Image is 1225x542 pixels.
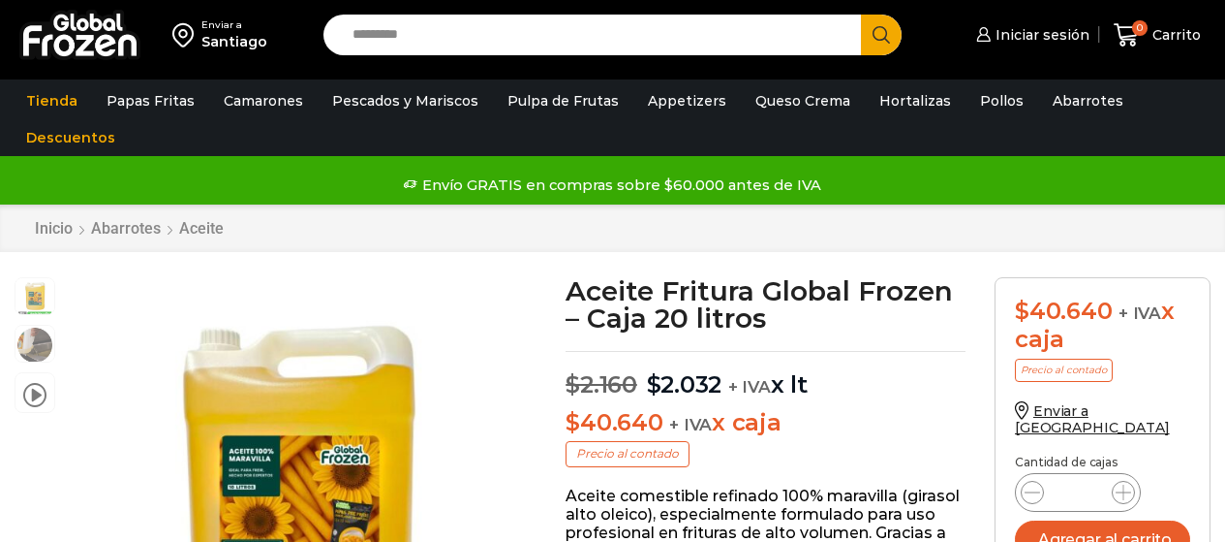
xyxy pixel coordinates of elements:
span: $ [1015,297,1029,325]
span: $ [566,408,580,436]
span: $ [566,370,580,399]
a: Pulpa de Frutas [498,82,628,119]
span: + IVA [728,377,771,397]
a: Hortalizas [870,82,961,119]
a: Abarrotes [1043,82,1133,119]
span: Carrito [1148,25,1201,45]
bdi: 2.160 [566,370,637,399]
a: Pollos [970,82,1033,119]
a: Queso Crema [746,82,860,119]
a: Tienda [16,82,87,119]
a: Camarones [214,82,313,119]
span: Iniciar sesión [991,25,1089,45]
bdi: 40.640 [1015,297,1112,325]
a: Aceite [178,219,225,238]
span: + IVA [1118,303,1161,323]
a: 0 Carrito [1109,13,1206,58]
span: aceite para freir [15,326,54,365]
p: x lt [566,351,965,399]
p: Precio al contado [1015,359,1113,382]
input: Product quantity [1059,479,1096,506]
a: Iniciar sesión [971,16,1089,54]
span: 0 [1132,20,1148,36]
span: + IVA [669,415,712,434]
nav: Breadcrumb [34,219,225,238]
a: Enviar a [GEOGRAPHIC_DATA] [1015,402,1170,436]
h1: Aceite Fritura Global Frozen – Caja 20 litros [566,277,965,332]
a: Inicio [34,219,74,238]
p: x caja [566,409,965,437]
a: Abarrotes [90,219,162,238]
a: Papas Fritas [97,82,204,119]
span: aceite maravilla [15,278,54,317]
p: Precio al contado [566,441,689,466]
a: Appetizers [638,82,736,119]
bdi: 2.032 [647,370,722,399]
div: Enviar a [201,18,267,32]
p: Cantidad de cajas [1015,456,1190,469]
div: Santiago [201,32,267,51]
div: x caja [1015,298,1190,354]
bdi: 40.640 [566,408,662,436]
span: $ [647,370,661,399]
img: address-field-icon.svg [172,18,201,51]
a: Descuentos [16,119,125,156]
a: Pescados y Mariscos [322,82,488,119]
button: Search button [861,15,902,55]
